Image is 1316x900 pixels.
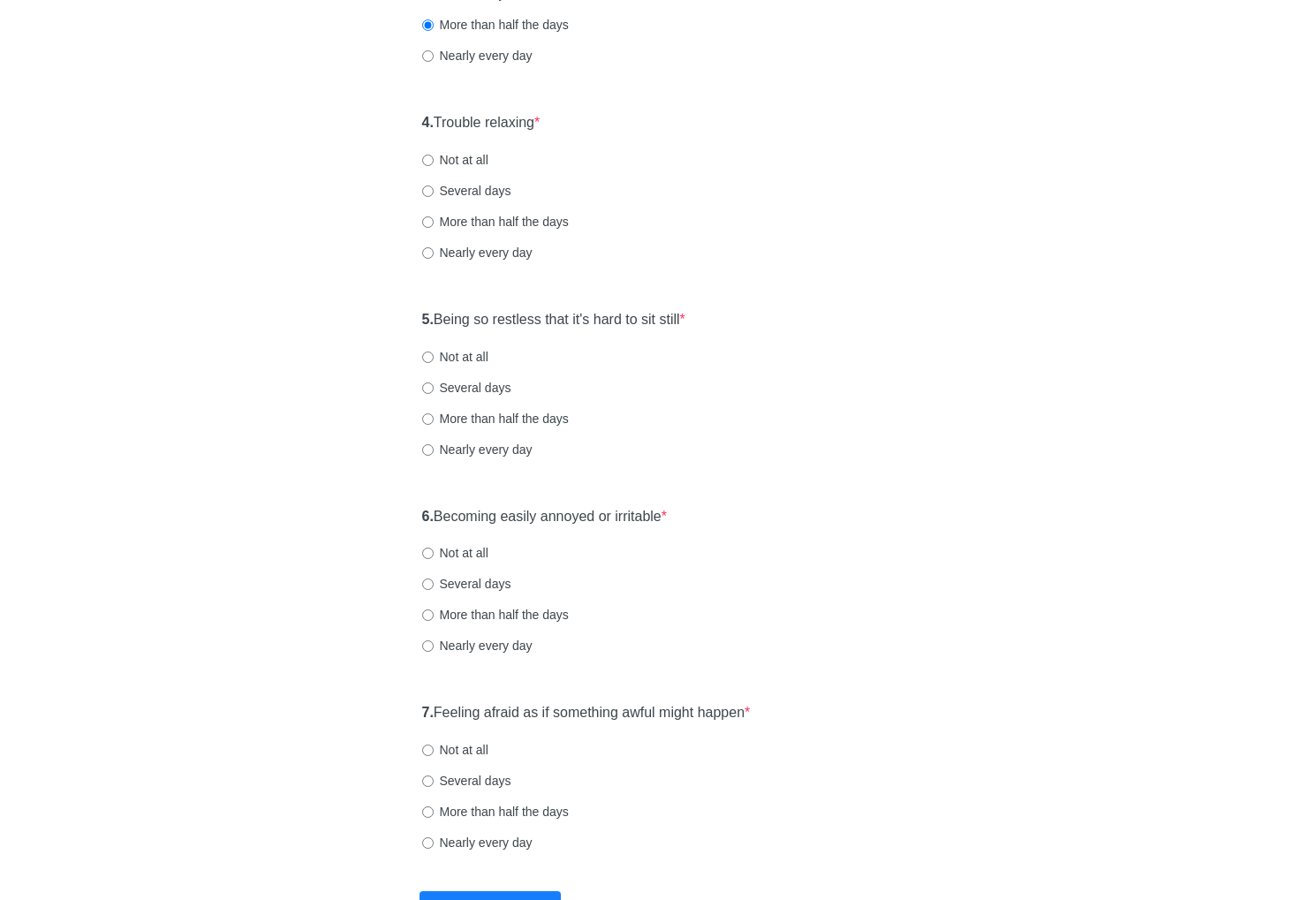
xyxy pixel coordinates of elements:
[422,703,751,723] label: Feeling afraid as if something awful might happen
[422,640,434,652] input: Nearly every day
[422,413,434,425] input: More than half the days
[422,575,511,593] label: Several days
[422,772,511,790] label: Several days
[422,182,511,200] label: Several days
[422,310,685,330] label: Being so restless that it's hard to sit still
[422,509,434,524] strong: 6.
[422,115,434,130] strong: 4.
[422,379,511,397] label: Several days
[422,151,488,169] label: Not at all
[422,16,569,34] label: More than half the days
[422,441,533,458] label: Nearly every day
[422,837,434,849] input: Nearly every day
[422,410,569,427] label: More than half the days
[422,216,434,228] input: More than half the days
[422,185,434,197] input: Several days
[422,775,434,787] input: Several days
[422,382,434,394] input: Several days
[422,606,569,624] label: More than half the days
[422,247,434,259] input: Nearly every day
[422,507,668,527] label: Becoming easily annoyed or irritable
[422,213,569,231] label: More than half the days
[422,113,541,133] label: Trouble relaxing
[422,312,434,327] strong: 5.
[422,609,434,621] input: More than half the days
[422,803,569,821] label: More than half the days
[422,705,434,720] strong: 7.
[422,834,533,851] label: Nearly every day
[422,155,434,166] input: Not at all
[422,444,434,456] input: Nearly every day
[422,19,434,31] input: More than half the days
[422,244,533,261] label: Nearly every day
[422,544,488,562] label: Not at all
[422,741,488,759] label: Not at all
[422,50,434,62] input: Nearly every day
[422,548,434,559] input: Not at all
[422,806,434,818] input: More than half the days
[422,348,488,366] label: Not at all
[422,745,434,756] input: Not at all
[422,47,533,64] label: Nearly every day
[422,579,434,590] input: Several days
[422,637,533,654] label: Nearly every day
[422,352,434,363] input: Not at all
